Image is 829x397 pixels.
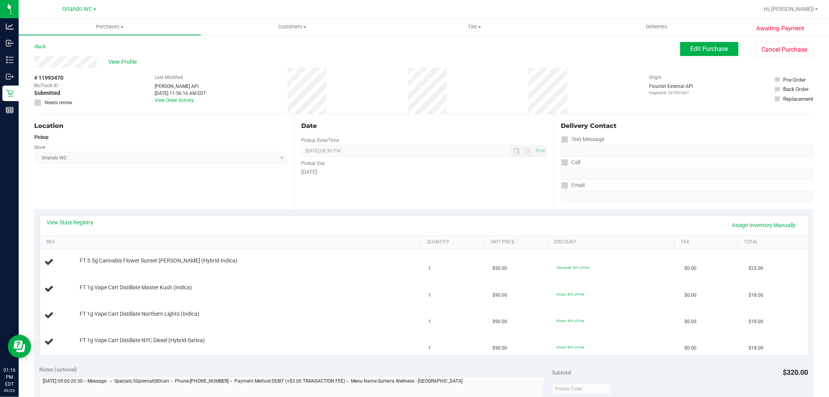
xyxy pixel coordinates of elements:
input: Format: (999) 999-9999 [561,168,813,180]
a: Tills [383,19,565,35]
span: $0.00 [684,318,696,325]
div: [PERSON_NAME] API [155,83,206,90]
a: Total [744,239,799,245]
span: Deliveries [635,23,678,30]
a: Unit Price [490,239,545,245]
span: 80cart: 80% off line [557,319,584,323]
p: Original ID: 327007067 [649,90,693,96]
inline-svg: Reports [6,106,14,114]
span: 80cart: 80% off line [557,292,584,296]
a: Assign Inventory Manually [727,219,801,232]
button: Cancel Purchase [755,42,813,57]
span: FT 1g Vape Cart Distillate NYC Diesel (Hybrid-Sativa) [80,337,205,344]
span: $0.00 [684,292,696,299]
a: Discount [554,239,672,245]
span: 1 [429,318,431,325]
label: Last Modified [155,74,183,81]
span: Edit Purchase [691,45,728,52]
label: Pickup Date/Time [301,137,339,144]
span: $25.00 [749,265,763,272]
div: Pre-Order [784,76,806,84]
span: BioTrack ID: [34,82,59,89]
iframe: Resource center [8,335,31,358]
span: $18.00 [749,318,763,325]
span: $18.00 [749,345,763,352]
span: Tills [384,23,565,30]
span: Notes (optional) [40,366,77,373]
span: $0.00 [684,345,696,352]
span: $90.00 [492,345,507,352]
span: 1 [429,292,431,299]
p: 09/23 [3,388,15,394]
button: Edit Purchase [680,42,738,56]
span: Orlando WC [63,6,92,12]
input: Promo Code [552,383,612,395]
p: 01:16 PM EDT [3,367,15,388]
span: $320.00 [783,368,808,376]
span: - [61,82,62,89]
strong: Pickup [34,135,49,140]
inline-svg: Retail [6,89,14,97]
div: Back Order [784,85,809,93]
span: $50.00 [492,265,507,272]
span: $90.00 [492,292,507,299]
div: Delivery Contact [561,121,813,131]
div: [DATE] [301,168,546,176]
inline-svg: Inbound [6,39,14,47]
span: FT 1g Vape Cart Distillate Master Kush (Indica) [80,284,192,291]
a: View Order Activity [155,98,194,103]
span: Submitted [34,89,60,97]
span: Needs review [45,99,72,106]
input: Format: (999) 999-9999 [561,145,813,157]
span: $0.00 [684,265,696,272]
label: Text Message [561,134,605,145]
span: # 11993470 [34,74,63,82]
span: 1 [429,265,431,272]
a: SKU [46,239,418,245]
a: Back [34,44,46,49]
a: View State Registry [47,219,94,226]
a: Quantity [427,239,481,245]
span: $90.00 [492,318,507,325]
inline-svg: Analytics [6,23,14,30]
span: Hi, [PERSON_NAME]! [764,6,814,12]
span: Customers [201,23,383,30]
div: Location [34,121,287,131]
span: Purchases [19,23,201,30]
a: Deliveries [565,19,748,35]
a: Tax [681,239,735,245]
a: Purchases [19,19,201,35]
inline-svg: Inventory [6,56,14,64]
div: [DATE] 11:56:16 AM EDT [155,90,206,97]
label: Pickup Day [301,160,325,167]
span: 1 [429,345,431,352]
div: Replacement [784,95,813,103]
span: Subtotal [552,369,571,376]
span: $18.00 [749,292,763,299]
span: FT 3.5g Cannabis Flower Sunset [PERSON_NAME] (Hybrid-Indica) [80,257,237,264]
span: FT 1g Vape Cart Distillate Northern Lights (Indica) [80,310,199,318]
label: Email [561,180,585,191]
label: Store [34,144,45,151]
label: Call [561,157,581,168]
a: Customers [201,19,383,35]
inline-svg: Outbound [6,73,14,80]
span: View Profile [108,58,140,66]
label: Origin [649,74,661,81]
span: Awaiting Payment [756,24,804,33]
div: Date [301,121,546,131]
span: 80cart: 80% off line [557,345,584,349]
span: 50premall: 50% off line [557,266,589,269]
div: Flourish External API [649,83,693,96]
